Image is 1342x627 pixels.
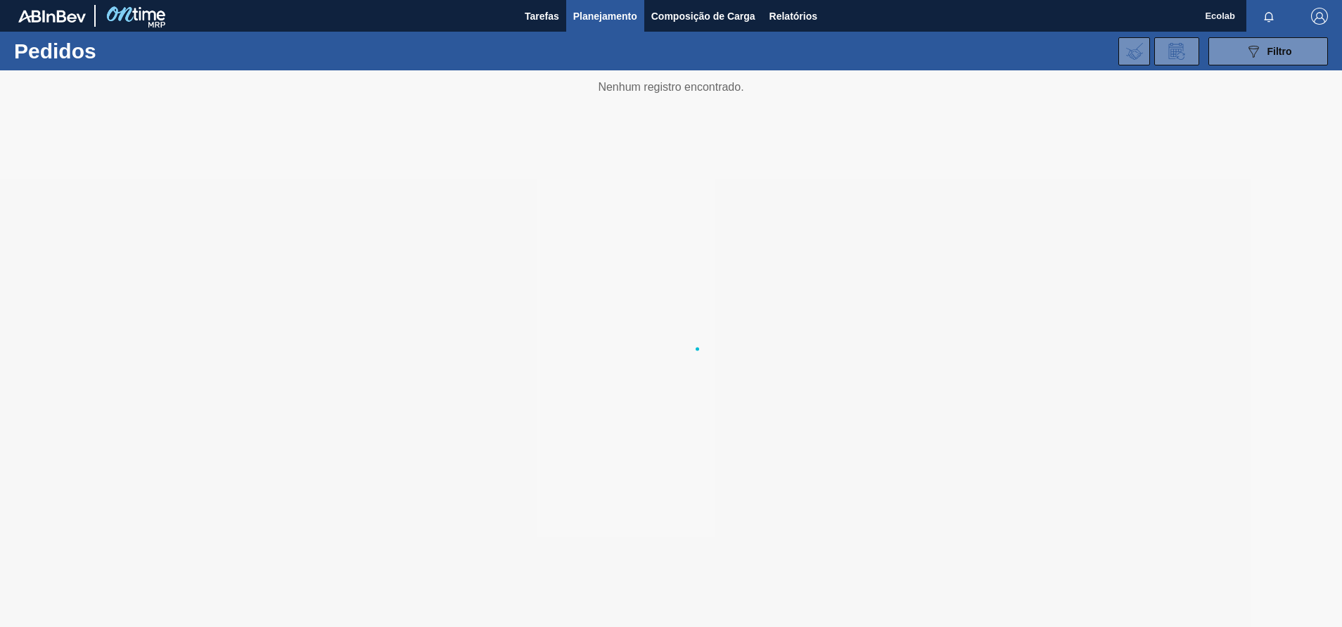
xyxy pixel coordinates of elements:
div: Solicitação de Revisão de Pedidos [1154,37,1199,65]
span: Tarefas [525,8,559,25]
span: Composição de Carga [651,8,755,25]
div: Importar Negociações dos Pedidos [1118,37,1150,65]
span: Planejamento [573,8,637,25]
img: TNhmsLtSVTkK8tSr43FrP2fwEKptu5GPRR3wAAAABJRU5ErkJggg== [18,10,86,23]
button: Notificações [1246,6,1291,26]
span: Relatórios [769,8,817,25]
button: Filtro [1208,37,1328,65]
span: Filtro [1267,46,1292,57]
h1: Pedidos [14,43,224,59]
img: Logout [1311,8,1328,25]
